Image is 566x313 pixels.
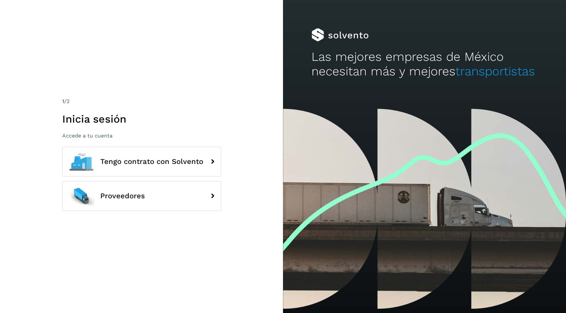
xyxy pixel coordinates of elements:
[311,50,538,79] h2: Las mejores empresas de México necesitan más y mejores
[62,133,221,139] p: Accede a tu cuenta
[100,192,145,200] span: Proveedores
[62,98,221,105] div: /2
[62,98,64,104] span: 1
[62,113,221,125] h1: Inicia sesión
[62,147,221,176] button: Tengo contrato con Solvento
[62,181,221,211] button: Proveedores
[455,64,535,78] span: transportistas
[100,158,203,166] span: Tengo contrato con Solvento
